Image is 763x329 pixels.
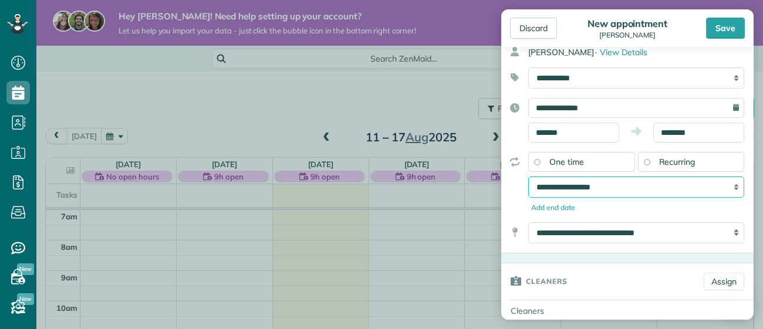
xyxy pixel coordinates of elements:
div: Save [706,18,745,39]
div: [PERSON_NAME] [584,31,671,39]
div: [PERSON_NAME] [528,42,754,63]
span: Recurring [659,157,696,167]
div: Discard [510,18,557,39]
h3: Cleaners [526,263,568,299]
input: Recurring [644,159,650,165]
input: One time [534,159,540,165]
span: View Details [600,47,647,57]
div: Cleaners [501,300,583,321]
a: Assign [704,273,744,290]
div: New appointment [584,18,671,29]
span: · [595,47,597,57]
div: Add end date [528,202,744,213]
span: One time [549,157,584,167]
